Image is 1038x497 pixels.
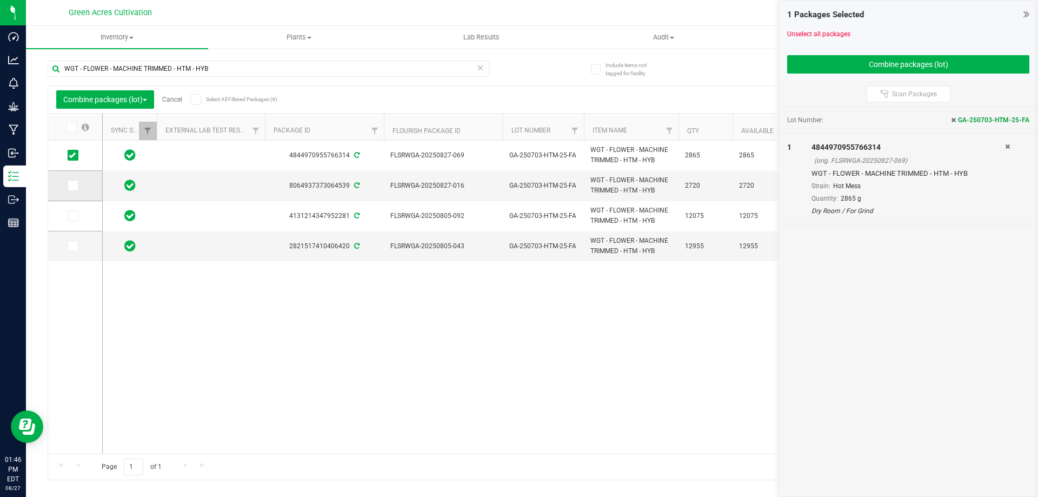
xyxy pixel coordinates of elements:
span: 2720 [739,181,780,191]
a: Inventory [26,26,208,49]
a: Sync Status [111,127,152,134]
span: Inventory [26,32,208,42]
div: WGT - FLOWER - MACHINE TRIMMED - HTM - HYB [811,168,1005,179]
span: Sync from Compliance System [352,212,360,220]
span: FLSRWGA-20250827-069 [390,150,496,161]
span: Page of 1 [92,459,170,475]
span: Clear [476,61,484,75]
a: Plants [208,26,390,49]
div: 4131214347952281 [263,211,385,221]
div: Dry Room / For Grind [811,206,1005,216]
div: 4844970955766314 [811,142,1005,153]
inline-svg: Grow [8,101,19,112]
span: Scan Packages [892,90,937,98]
span: Lot Number: [787,115,823,125]
span: GA-250703-HTM-25-FA [509,211,577,221]
span: GA-250703-HTM-25-FA [509,241,577,251]
span: 2865 g [841,195,861,202]
inline-svg: Dashboard [8,31,19,42]
span: In Sync [124,178,136,193]
a: Filter [139,122,157,140]
span: WGT - FLOWER - MACHINE TRIMMED - HTM - HYB [590,175,672,196]
span: Plants [209,32,390,42]
p: 08/27 [5,484,21,492]
span: Sync from Compliance System [352,182,360,189]
div: 8064937373064539 [263,181,385,191]
span: GA-250703-HTM-25-FA [951,115,1029,125]
button: Scan Packages [867,86,950,102]
a: Filter [366,122,384,140]
span: GA-250703-HTM-25-FA [509,181,577,191]
inline-svg: Inbound [8,148,19,158]
span: Sync from Compliance System [352,242,360,250]
span: Strain: [811,182,830,190]
a: Cancel [162,96,182,103]
inline-svg: Outbound [8,194,19,205]
a: Package ID [274,127,310,134]
span: Select all records on this page [82,123,89,131]
inline-svg: Manufacturing [8,124,19,135]
a: Flourish Package ID [392,127,461,135]
a: Unselect all packages [787,30,850,38]
input: 1 [124,459,143,475]
span: 12075 [685,211,726,221]
span: 12955 [685,241,726,251]
a: Filter [566,122,584,140]
a: Item Name [593,127,627,134]
a: Lot Number [511,127,550,134]
inline-svg: Monitoring [8,78,19,89]
span: 12955 [739,241,780,251]
span: In Sync [124,208,136,223]
a: Inventory Counts [755,26,937,49]
button: Combine packages (lot) [787,55,1029,74]
span: 2865 [685,150,726,161]
span: FLSRWGA-20250805-092 [390,211,496,221]
div: (orig. FLSRWGA-20250827-069) [814,156,1005,165]
a: Filter [247,122,265,140]
span: Sync from Compliance System [352,151,360,159]
div: 4844970955766314 [263,150,385,161]
span: 12075 [739,211,780,221]
span: 2865 [739,150,780,161]
span: WGT - FLOWER - MACHINE TRIMMED - HTM - HYB [590,145,672,165]
input: Search Package ID, Item Name, SKU, Lot or Part Number... [48,61,489,77]
span: Combine packages (lot) [63,95,147,104]
span: Select All Filtered Packages (4) [206,96,260,102]
span: Quantity: [811,195,838,202]
span: Audit [573,32,754,42]
a: Filter [661,122,678,140]
p: 01:46 PM EDT [5,455,21,484]
span: WGT - FLOWER - MACHINE TRIMMED - HTM - HYB [590,236,672,256]
span: 1 [787,143,791,151]
span: FLSRWGA-20250805-043 [390,241,496,251]
a: Lab Results [390,26,573,49]
span: Lab Results [449,32,514,42]
span: WGT - FLOWER - MACHINE TRIMMED - HTM - HYB [590,206,672,226]
span: Include items not tagged for facility [605,61,660,77]
div: 2821517410406420 [263,241,385,251]
a: Available [741,127,774,135]
span: FLSRWGA-20250827-016 [390,181,496,191]
inline-svg: Inventory [8,171,19,182]
a: Qty [687,127,699,135]
span: In Sync [124,238,136,254]
span: In Sync [124,148,136,163]
button: Combine packages (lot) [56,90,154,109]
a: External Lab Test Result [165,127,250,134]
span: GA-250703-HTM-25-FA [509,150,577,161]
span: 2720 [685,181,726,191]
span: Green Acres Cultivation [69,8,152,17]
inline-svg: Analytics [8,55,19,65]
iframe: Resource center [11,410,43,443]
span: Hot Mess [833,182,861,190]
inline-svg: Reports [8,217,19,228]
a: Audit [573,26,755,49]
